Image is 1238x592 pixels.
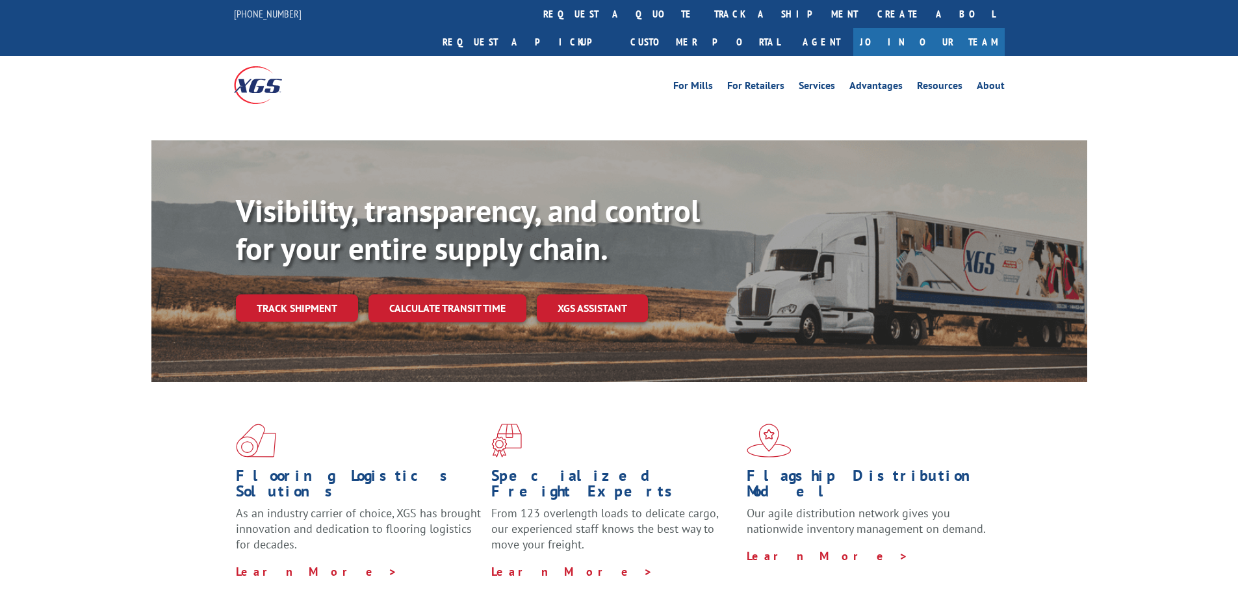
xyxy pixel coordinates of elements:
[236,468,482,506] h1: Flooring Logistics Solutions
[491,468,737,506] h1: Specialized Freight Experts
[537,294,648,322] a: XGS ASSISTANT
[853,28,1005,56] a: Join Our Team
[621,28,790,56] a: Customer Portal
[747,506,986,536] span: Our agile distribution network gives you nationwide inventory management on demand.
[236,506,481,552] span: As an industry carrier of choice, XGS has brought innovation and dedication to flooring logistics...
[673,81,713,95] a: For Mills
[433,28,621,56] a: Request a pickup
[368,294,526,322] a: Calculate transit time
[917,81,962,95] a: Resources
[236,564,398,579] a: Learn More >
[236,294,358,322] a: Track shipment
[747,468,992,506] h1: Flagship Distribution Model
[491,506,737,563] p: From 123 overlength loads to delicate cargo, our experienced staff knows the best way to move you...
[790,28,853,56] a: Agent
[234,7,302,20] a: [PHONE_NUMBER]
[849,81,903,95] a: Advantages
[727,81,784,95] a: For Retailers
[747,548,909,563] a: Learn More >
[977,81,1005,95] a: About
[491,564,653,579] a: Learn More >
[236,424,276,457] img: xgs-icon-total-supply-chain-intelligence-red
[491,424,522,457] img: xgs-icon-focused-on-flooring-red
[236,190,700,268] b: Visibility, transparency, and control for your entire supply chain.
[799,81,835,95] a: Services
[747,424,792,457] img: xgs-icon-flagship-distribution-model-red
